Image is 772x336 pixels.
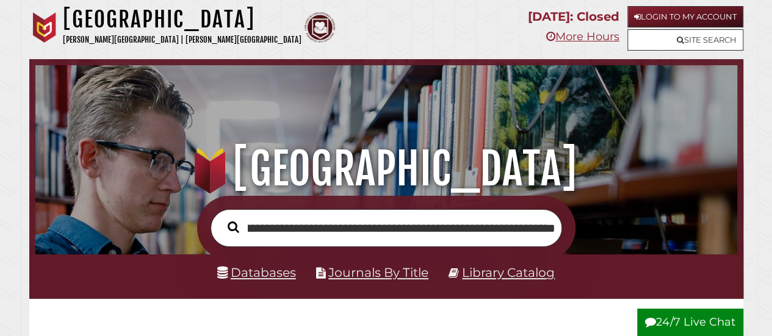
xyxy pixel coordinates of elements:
a: Journals By Title [328,265,428,280]
a: Library Catalog [462,265,555,280]
button: Search [222,218,245,236]
a: Databases [217,265,296,280]
img: Calvin Theological Seminary [305,12,335,43]
a: More Hours [546,30,619,43]
p: [PERSON_NAME][GEOGRAPHIC_DATA] | [PERSON_NAME][GEOGRAPHIC_DATA] [63,33,301,47]
img: Calvin University [29,12,60,43]
h1: [GEOGRAPHIC_DATA] [63,6,301,33]
i: Search [228,221,239,233]
h1: [GEOGRAPHIC_DATA] [46,142,725,196]
a: Login to My Account [627,6,743,27]
p: [DATE]: Closed [528,6,619,27]
a: Site Search [627,29,743,51]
